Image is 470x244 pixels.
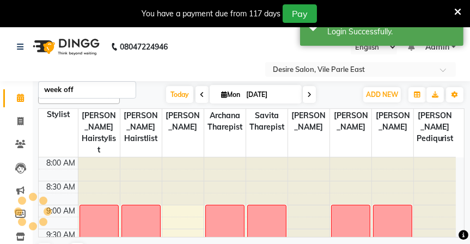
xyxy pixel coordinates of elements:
span: Mon [218,90,243,99]
span: savita Tharepist [246,109,288,134]
span: [PERSON_NAME] Pediqurist [414,109,456,145]
span: [PERSON_NAME] [162,109,204,134]
span: Archana Tharepist [204,109,246,134]
div: 8:30 AM [45,181,78,193]
input: 2025-09-01 [243,87,297,103]
div: Login Successfully. [327,26,455,38]
span: [PERSON_NAME] [372,109,413,134]
span: Today [166,86,193,103]
img: logo [28,32,102,62]
span: [PERSON_NAME] Hairstylist [78,109,120,157]
span: [PERSON_NAME] [288,109,329,134]
span: [PERSON_NAME] [330,109,371,134]
button: ADD NEW [363,87,401,102]
div: 9:00 AM [45,205,78,217]
span: ADD NEW [366,90,398,99]
span: Admin [425,41,449,53]
div: Stylist [39,109,78,120]
div: You have a payment due from 117 days [142,8,280,20]
div: week off [44,84,74,95]
div: 9:30 AM [45,229,78,241]
span: [PERSON_NAME] Hairstlist [120,109,162,145]
button: Pay [283,4,317,23]
b: 08047224946 [120,32,168,62]
div: 8:00 AM [45,157,78,169]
